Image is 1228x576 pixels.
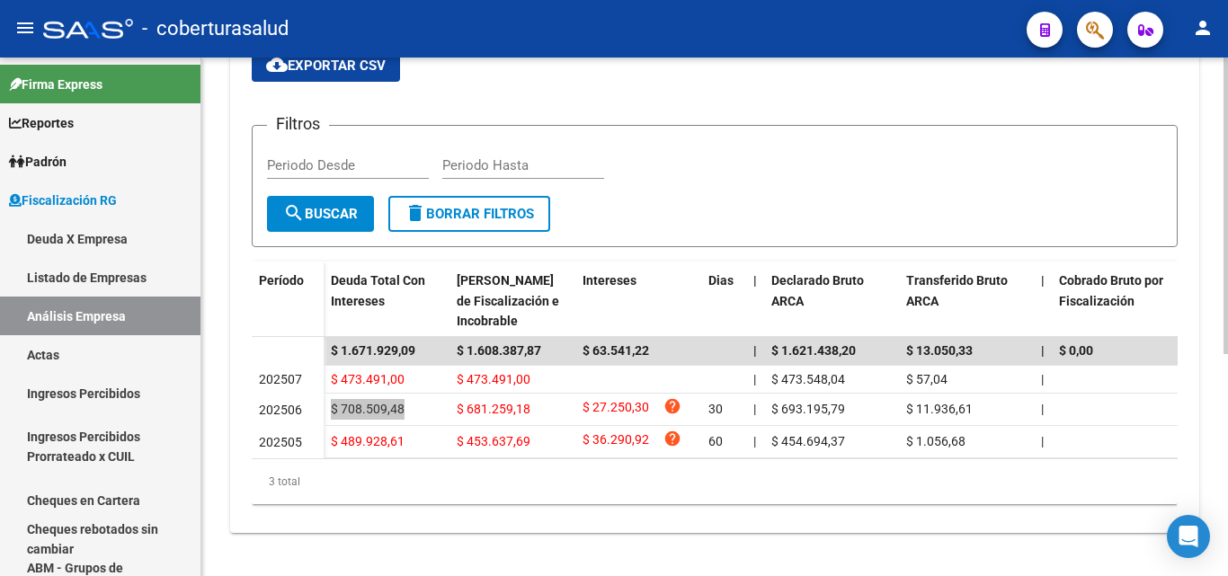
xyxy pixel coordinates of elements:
[259,372,302,386] span: 202507
[1041,434,1044,448] span: |
[1052,261,1187,341] datatable-header-cell: Cobrado Bruto por Fiscalización
[583,430,649,454] span: $ 36.290,92
[449,261,575,341] datatable-header-cell: Deuda Bruta Neto de Fiscalización e Incobrable
[753,372,756,386] span: |
[9,113,74,133] span: Reportes
[583,273,636,288] span: Intereses
[1041,372,1044,386] span: |
[1192,17,1214,39] mat-icon: person
[267,196,374,232] button: Buscar
[388,196,550,232] button: Borrar Filtros
[259,403,302,417] span: 202506
[906,372,948,386] span: $ 57,04
[663,397,681,415] i: help
[663,430,681,448] i: help
[1167,515,1210,558] div: Open Intercom Messenger
[1059,273,1163,308] span: Cobrado Bruto por Fiscalización
[899,261,1034,341] datatable-header-cell: Transferido Bruto ARCA
[324,261,449,341] datatable-header-cell: Deuda Total Con Intereses
[1041,273,1045,288] span: |
[708,273,734,288] span: Dias
[753,343,757,358] span: |
[9,75,102,94] span: Firma Express
[283,202,305,224] mat-icon: search
[331,273,425,308] span: Deuda Total Con Intereses
[331,402,405,416] span: $ 708.509,48
[252,49,400,82] button: Exportar CSV
[457,343,541,358] span: $ 1.608.387,87
[746,261,764,341] datatable-header-cell: |
[457,372,530,386] span: $ 473.491,00
[331,372,405,386] span: $ 473.491,00
[906,273,1008,308] span: Transferido Bruto ARCA
[708,402,723,416] span: 30
[764,261,899,341] datatable-header-cell: Declarado Bruto ARCA
[142,9,289,49] span: - coberturasalud
[1059,343,1093,358] span: $ 0,00
[405,206,534,222] span: Borrar Filtros
[701,261,746,341] datatable-header-cell: Dias
[583,397,649,421] span: $ 27.250,30
[771,273,864,308] span: Declarado Bruto ARCA
[267,111,329,137] h3: Filtros
[266,58,386,74] span: Exportar CSV
[753,273,757,288] span: |
[331,434,405,448] span: $ 489.928,61
[266,54,288,75] mat-icon: cloud_download
[252,459,1178,504] div: 3 total
[9,152,67,172] span: Padrón
[753,402,756,416] span: |
[331,343,415,358] span: $ 1.671.929,09
[575,261,701,341] datatable-header-cell: Intereses
[252,261,324,337] datatable-header-cell: Período
[906,343,973,358] span: $ 13.050,33
[1041,402,1044,416] span: |
[906,402,973,416] span: $ 11.936,61
[708,434,723,448] span: 60
[457,273,559,329] span: [PERSON_NAME] de Fiscalización e Incobrable
[583,343,649,358] span: $ 63.541,22
[771,434,845,448] span: $ 454.694,37
[906,434,965,448] span: $ 1.056,68
[771,402,845,416] span: $ 693.195,79
[457,402,530,416] span: $ 681.259,18
[1041,343,1045,358] span: |
[14,17,36,39] mat-icon: menu
[259,435,302,449] span: 202505
[771,343,856,358] span: $ 1.621.438,20
[9,191,117,210] span: Fiscalización RG
[259,273,304,288] span: Período
[405,202,426,224] mat-icon: delete
[771,372,845,386] span: $ 473.548,04
[283,206,358,222] span: Buscar
[1034,261,1052,341] datatable-header-cell: |
[457,434,530,448] span: $ 453.637,69
[753,434,756,448] span: |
